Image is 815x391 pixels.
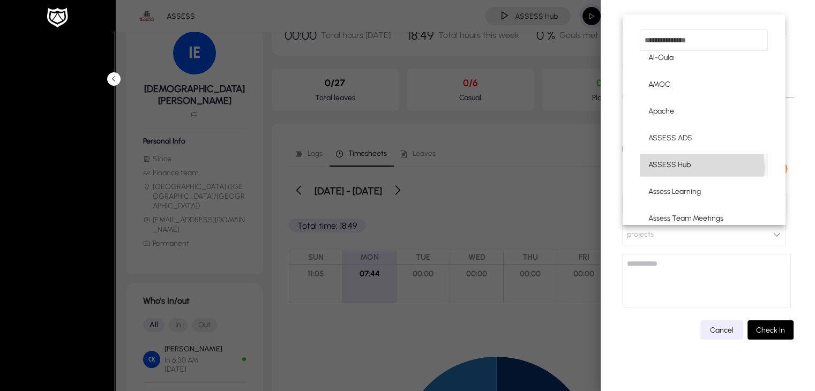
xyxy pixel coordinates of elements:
span: Assess Learning [648,185,701,198]
span: Assess Team Meetings [648,212,723,225]
span: ASSESS Hub [648,159,691,171]
span: AMOC [648,78,670,91]
mat-option: AMOC [640,73,768,96]
span: Al-Oula [648,51,674,64]
mat-option: Apache [640,100,768,123]
mat-option: Al-Oula [640,47,768,69]
mat-option: Assess Learning [640,181,768,203]
mat-option: Assess Team Meetings [640,207,768,230]
span: ASSESS ADS [648,132,692,145]
input: dropdown search [640,29,768,51]
mat-option: ASSESS Hub [640,154,768,176]
span: Apache [648,105,674,118]
mat-option: ASSESS ADS [640,127,768,149]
